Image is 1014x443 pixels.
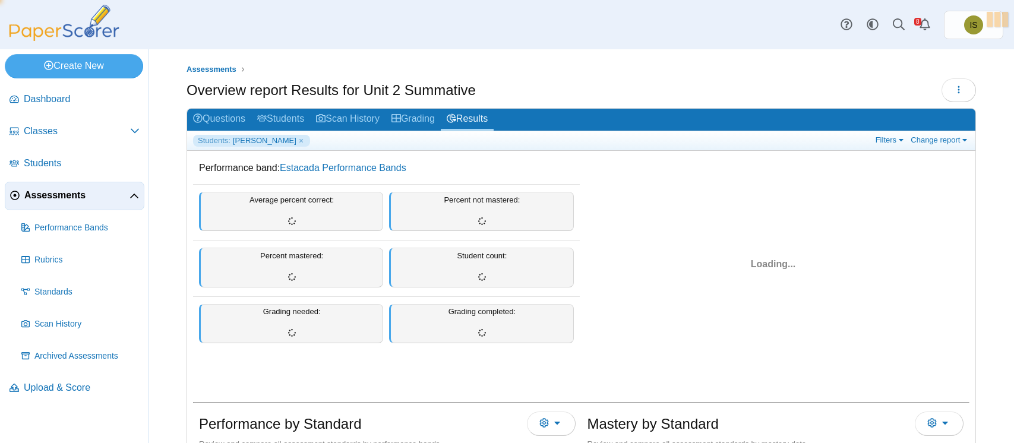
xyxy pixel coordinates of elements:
[187,109,251,131] a: Questions
[24,157,140,170] span: Students
[199,304,383,343] div: Grading needed:
[873,135,909,145] a: Filters
[915,412,964,435] button: More options
[310,109,386,131] a: Scan History
[184,62,239,77] a: Assessments
[5,118,144,146] a: Classes
[908,135,972,145] a: Change report
[193,153,580,183] dd: Performance band:
[5,150,144,178] a: Students
[944,11,1003,39] a: Isaiah Sexton
[187,65,236,74] span: Assessments
[441,109,494,131] a: Results
[389,304,573,343] div: Grading completed:
[751,259,796,269] span: Loading...
[5,33,124,43] a: PaperScorer
[5,5,124,41] img: PaperScorer
[386,109,441,131] a: Grading
[5,182,144,210] a: Assessments
[17,310,144,338] a: Scan History
[24,125,130,138] span: Classes
[233,135,296,146] span: [PERSON_NAME]
[24,381,140,394] span: Upload & Score
[280,163,406,173] a: Estacada Performance Bands
[17,342,144,371] a: Archived Assessments
[5,374,144,403] a: Upload & Score
[5,54,143,78] a: Create New
[969,21,977,29] span: Isaiah Sexton
[198,135,230,146] span: Students:
[24,93,140,106] span: Dashboard
[527,412,576,435] button: More options
[34,318,140,330] span: Scan History
[389,248,573,287] div: Student count:
[199,414,361,434] h1: Performance by Standard
[964,15,983,34] span: Isaiah Sexton
[583,153,970,390] div: Chart. Highcharts interactive chart.
[389,192,573,231] div: Percent not mastered:
[583,153,964,390] svg: Interactive chart
[34,222,140,234] span: Performance Bands
[34,254,140,266] span: Rubrics
[199,248,383,287] div: Percent mastered:
[17,246,144,274] a: Rubrics
[912,12,938,38] a: Alerts
[17,214,144,242] a: Performance Bands
[24,189,129,202] span: Assessments
[5,86,144,114] a: Dashboard
[193,135,310,147] a: Students: [PERSON_NAME]
[187,80,476,100] h1: Overview report Results for Unit 2 Summative
[34,286,140,298] span: Standards
[34,350,140,362] span: Archived Assessments
[251,109,310,131] a: Students
[587,414,719,434] h1: Mastery by Standard
[17,278,144,306] a: Standards
[199,192,383,231] div: Average percent correct:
